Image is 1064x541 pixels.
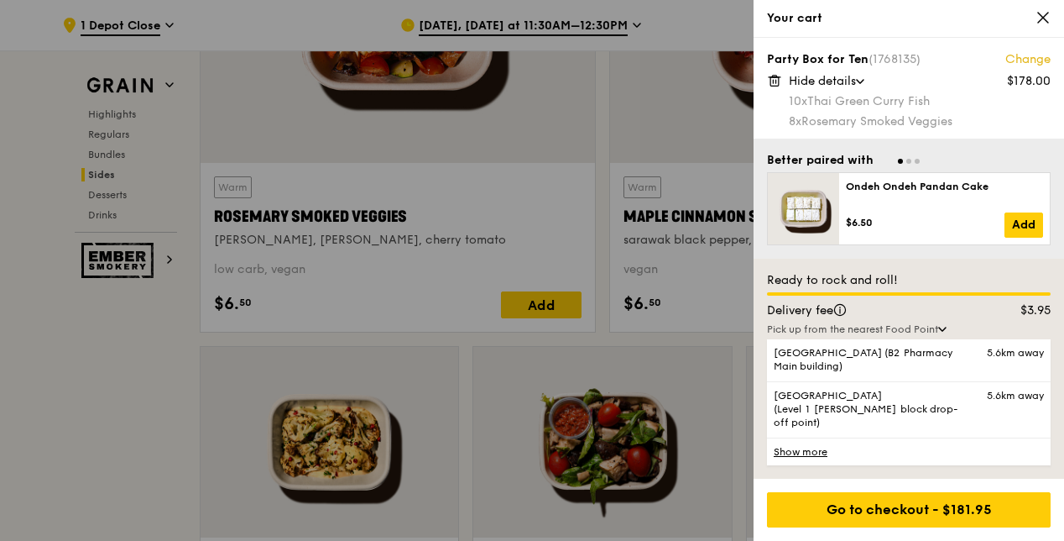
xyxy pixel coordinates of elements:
span: Go to slide 3 [915,159,920,164]
div: Ondeh Ondeh Pandan Cake [846,180,1043,193]
span: Hide details [789,74,856,88]
div: Pick up from the nearest Food Point [767,323,1051,336]
span: 5.6km away [987,346,1044,360]
div: $178.00 [1007,73,1051,90]
div: $6.50 [846,216,1004,229]
span: Go to slide 2 [906,159,911,164]
div: Better paired with [767,152,874,169]
span: 5.6km away [987,389,1044,402]
a: Show more [767,438,1051,465]
a: Change [1005,51,1051,68]
div: Ready to rock and roll! [767,272,1051,289]
div: Party Box for Ten [767,51,1051,68]
div: Delivery fee [757,302,985,319]
span: Go to slide 1 [898,159,903,164]
div: Your cart [767,10,1051,27]
span: (1768135) [868,52,921,66]
span: [GEOGRAPHIC_DATA] (Level 1 [PERSON_NAME] block drop-off point) [774,389,977,429]
div: Thai Green Curry Fish [789,93,1051,110]
div: Rosemary Smoked Veggies [789,113,1051,130]
a: Add [1004,213,1043,238]
span: 10x [789,94,807,108]
div: $3.95 [985,302,1061,319]
div: Go to checkout - $181.95 [767,492,1051,528]
span: 8x [789,114,801,129]
span: [GEOGRAPHIC_DATA] (B2 Pharmacy Main building) [774,346,977,373]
